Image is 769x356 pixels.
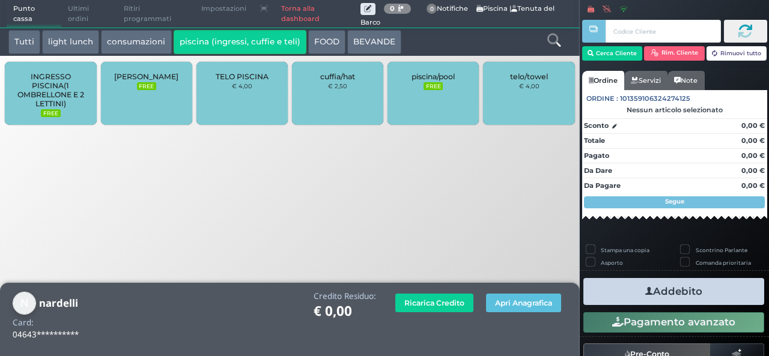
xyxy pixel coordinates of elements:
[586,94,618,104] span: Ordine :
[584,121,609,131] strong: Sconto
[707,46,767,61] button: Rimuovi tutto
[582,46,643,61] button: Cerca Cliente
[328,82,347,89] small: € 2,50
[667,71,704,90] a: Note
[583,312,764,333] button: Pagamento avanzato
[741,121,765,130] strong: 0,00 €
[114,72,178,81] span: [PERSON_NAME]
[584,166,612,175] strong: Da Dare
[741,181,765,190] strong: 0,00 €
[741,151,765,160] strong: 0,00 €
[216,72,269,81] span: TELO PISCINA
[232,82,252,89] small: € 4,00
[620,94,690,104] span: 101359106324274125
[584,181,621,190] strong: Da Pagare
[13,292,36,315] img: nardelli
[584,136,605,145] strong: Totale
[584,151,609,160] strong: Pagato
[320,72,355,81] span: cuffia/hat
[519,82,540,89] small: € 4,00
[308,30,345,54] button: FOOD
[117,1,195,28] span: Ritiri programmati
[314,292,376,301] h4: Credito Residuo:
[195,1,253,17] span: Impostazioni
[8,30,40,54] button: Tutti
[665,198,684,205] strong: Segue
[486,294,561,312] button: Apri Anagrafica
[39,296,78,310] b: nardelli
[137,82,156,91] small: FREE
[427,4,437,14] span: 0
[275,1,360,28] a: Torna alla dashboard
[741,166,765,175] strong: 0,00 €
[101,30,171,54] button: consumazioni
[424,82,443,91] small: FREE
[7,1,62,28] span: Punto cassa
[582,106,767,114] div: Nessun articolo selezionato
[347,30,401,54] button: BEVANDE
[42,30,99,54] button: light lunch
[174,30,306,54] button: piscina (ingressi, cuffie e teli)
[41,109,60,118] small: FREE
[412,72,455,81] span: piscina/pool
[582,71,624,90] a: Ordine
[624,71,667,90] a: Servizi
[13,318,34,327] h4: Card:
[61,1,117,28] span: Ultimi ordini
[696,246,747,254] label: Scontrino Parlante
[395,294,473,312] button: Ricarica Credito
[741,136,765,145] strong: 0,00 €
[601,259,623,267] label: Asporto
[601,246,649,254] label: Stampa una copia
[583,278,764,305] button: Addebito
[15,72,87,108] span: INGRESSO PISCINA(1 OMBRELLONE E 2 LETTINI)
[510,72,548,81] span: telo/towel
[696,259,751,267] label: Comanda prioritaria
[314,304,376,319] h1: € 0,00
[606,20,720,43] input: Codice Cliente
[390,4,395,13] b: 0
[644,46,705,61] button: Rim. Cliente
